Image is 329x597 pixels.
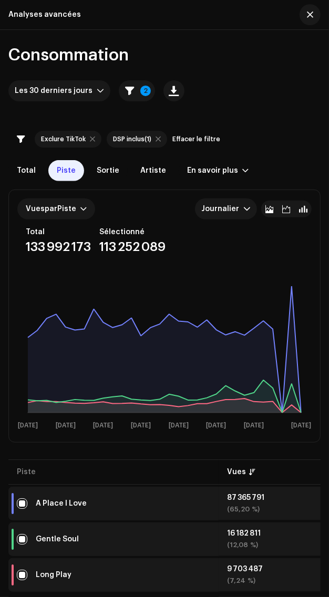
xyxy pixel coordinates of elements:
div: 87 365 791 [227,494,321,501]
div: Total [26,228,91,236]
span: Journalier [201,198,243,219]
div: Analyses avancées [8,11,81,19]
div: 16 182 811 [227,530,321,537]
div: Effacer le filtre [172,131,220,148]
span: (1) [145,136,151,142]
div: 9 703 487 [227,565,321,573]
text: [DATE] [56,422,76,429]
div: Long Play [36,571,71,579]
div: DSP inclus [113,135,151,143]
span: Artiste [140,166,166,175]
text: [DATE] [207,422,227,429]
span: Vues Piste [26,205,76,213]
div: dropdown trigger [97,80,104,101]
text: [DATE] [244,422,264,429]
div: (65,20 %) [227,506,321,513]
div: En savoir plus [187,166,238,175]
div: dropdown trigger [243,198,251,219]
span: Les 30 derniers jours [15,80,97,101]
span: Total [17,166,36,175]
span: Consommation [8,47,129,64]
p-badge: 2 [140,86,151,96]
span: Piste [57,166,76,175]
div: Exclure TikTok [41,135,86,143]
button: 2 [119,80,155,101]
text: [DATE] [291,422,311,429]
text: [DATE] [131,422,151,429]
div: A Place I Love [36,500,87,507]
span: par [45,205,57,213]
div: Sélectionné [99,228,166,236]
text: [DATE] [169,422,189,429]
span: Sortie [97,166,119,175]
div: (7,24 %) [227,577,321,584]
text: [DATE] [93,422,113,429]
text: [DATE] [18,422,38,429]
div: Gentle Soul [36,536,79,543]
div: (12,08 %) [227,541,321,549]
